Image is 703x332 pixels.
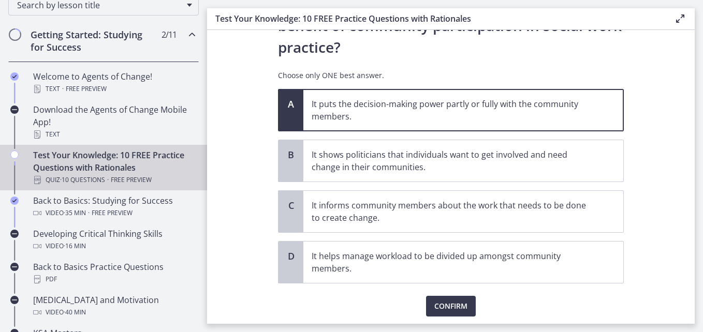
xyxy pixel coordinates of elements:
[215,12,657,25] h3: Test Your Knowledge: 10 FREE Practice Questions with Rationales
[278,70,624,81] p: Choose only ONE best answer.
[312,199,594,224] p: It informs community members about the work that needs to be done to create change.
[285,98,297,110] span: A
[33,306,195,319] div: Video
[426,296,476,316] button: Confirm
[60,174,105,186] span: · 10 Questions
[88,207,90,219] span: ·
[33,128,195,141] div: Text
[33,83,195,95] div: Text
[111,174,152,186] span: Free preview
[285,148,297,161] span: B
[33,240,195,252] div: Video
[92,207,133,219] span: Free preview
[66,83,107,95] span: Free preview
[312,250,594,275] p: It helps manage workload to be divided up amongst community members.
[62,83,64,95] span: ·
[10,197,19,205] i: Completed
[33,228,195,252] div: Developing Critical Thinking Skills
[33,194,195,219] div: Back to Basics: Studying for Success
[434,300,467,312] span: Confirm
[64,240,86,252] span: · 16 min
[10,72,19,81] i: Completed
[31,28,157,53] h2: Getting Started: Studying for Success
[33,70,195,95] div: Welcome to Agents of Change!
[33,273,195,285] div: PDF
[107,174,109,186] span: ·
[162,28,177,41] span: 2 / 11
[33,174,195,186] div: Quiz
[312,98,594,123] p: It puts the decision-making power partly or fully with the community members.
[312,148,594,173] p: It shows politicians that individuals want to get involved and need change in their communities.
[64,207,86,219] span: · 35 min
[33,261,195,285] div: Back to Basics Practice Questions
[285,199,297,212] span: C
[285,250,297,262] span: D
[64,306,86,319] span: · 40 min
[33,294,195,319] div: [MEDICAL_DATA] and Motivation
[33,149,195,186] div: Test Your Knowledge: 10 FREE Practice Questions with Rationales
[33,103,195,141] div: Download the Agents of Change Mobile App!
[33,207,195,219] div: Video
